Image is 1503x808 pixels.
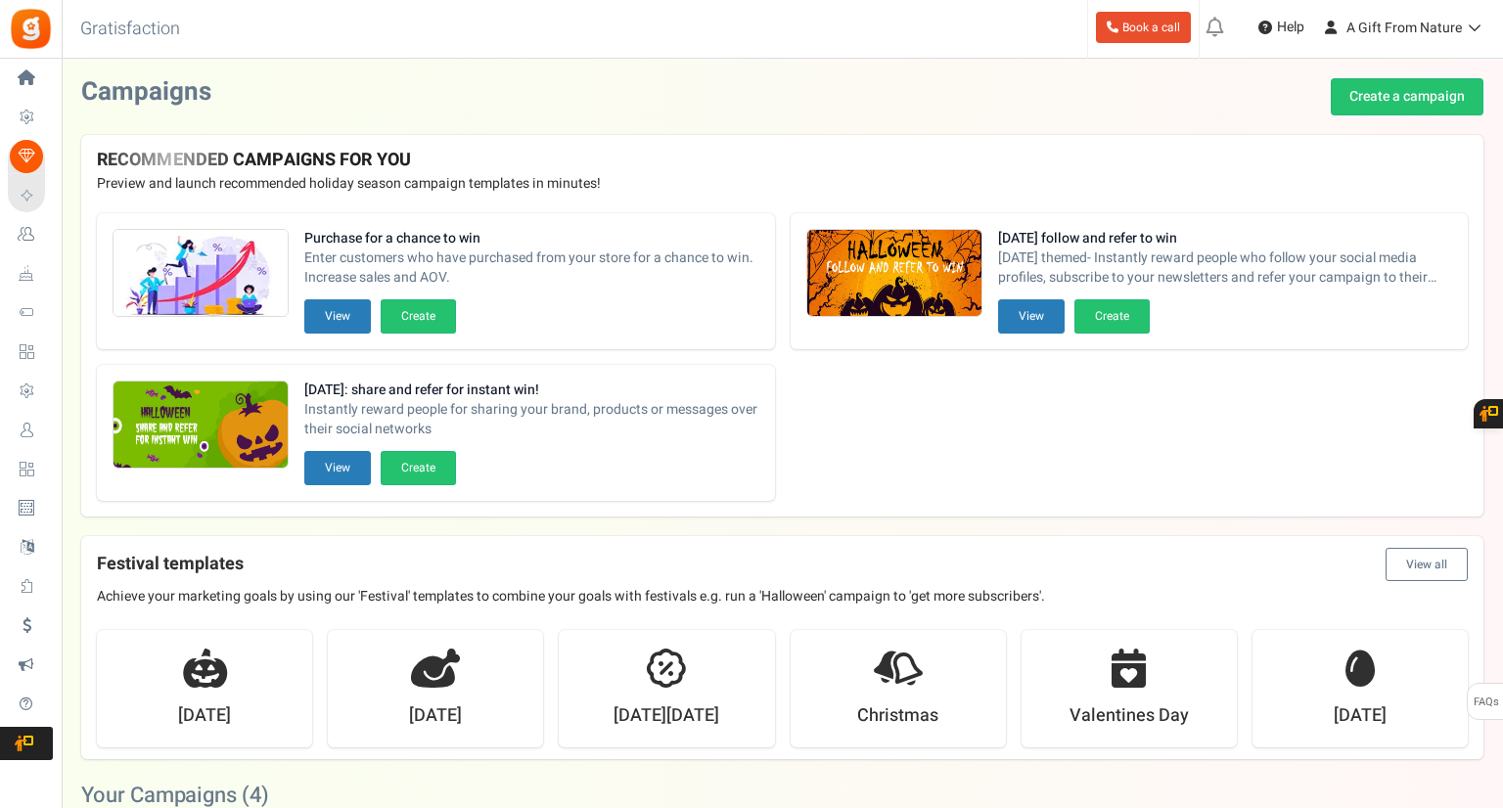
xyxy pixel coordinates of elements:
[81,78,211,107] h2: Campaigns
[304,299,371,334] button: View
[1473,684,1499,721] span: FAQs
[9,7,53,51] img: Gratisfaction
[1096,12,1191,43] a: Book a call
[807,230,981,318] img: Recommended Campaigns
[1070,703,1189,729] strong: Valentines Day
[1346,18,1462,38] span: A Gift From Nature
[1331,78,1483,115] a: Create a campaign
[304,400,759,439] span: Instantly reward people for sharing your brand, products or messages over their social networks
[1386,548,1468,581] button: View all
[381,299,456,334] button: Create
[1334,703,1387,729] strong: [DATE]
[1251,12,1312,43] a: Help
[614,703,719,729] strong: [DATE][DATE]
[381,451,456,485] button: Create
[97,174,1468,194] p: Preview and launch recommended holiday season campaign templates in minutes!
[59,10,202,49] h3: Gratisfaction
[304,248,759,288] span: Enter customers who have purchased from your store for a chance to win. Increase sales and AOV.
[114,382,288,470] img: Recommended Campaigns
[998,248,1453,288] span: [DATE] themed- Instantly reward people who follow your social media profiles, subscribe to your n...
[178,703,231,729] strong: [DATE]
[114,230,288,318] img: Recommended Campaigns
[1272,18,1304,37] span: Help
[304,381,759,400] strong: [DATE]: share and refer for instant win!
[857,703,938,729] strong: Christmas
[998,299,1065,334] button: View
[998,229,1453,248] strong: [DATE] follow and refer to win
[97,151,1468,170] h4: RECOMMENDED CAMPAIGNS FOR YOU
[1074,299,1150,334] button: Create
[409,703,462,729] strong: [DATE]
[97,587,1468,606] p: Achieve your marketing goals by using our 'Festival' templates to combine your goals with festiva...
[97,548,1468,581] h4: Festival templates
[304,229,759,248] strong: Purchase for a chance to win
[304,451,371,485] button: View
[81,786,269,805] h2: Your Campaigns ( )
